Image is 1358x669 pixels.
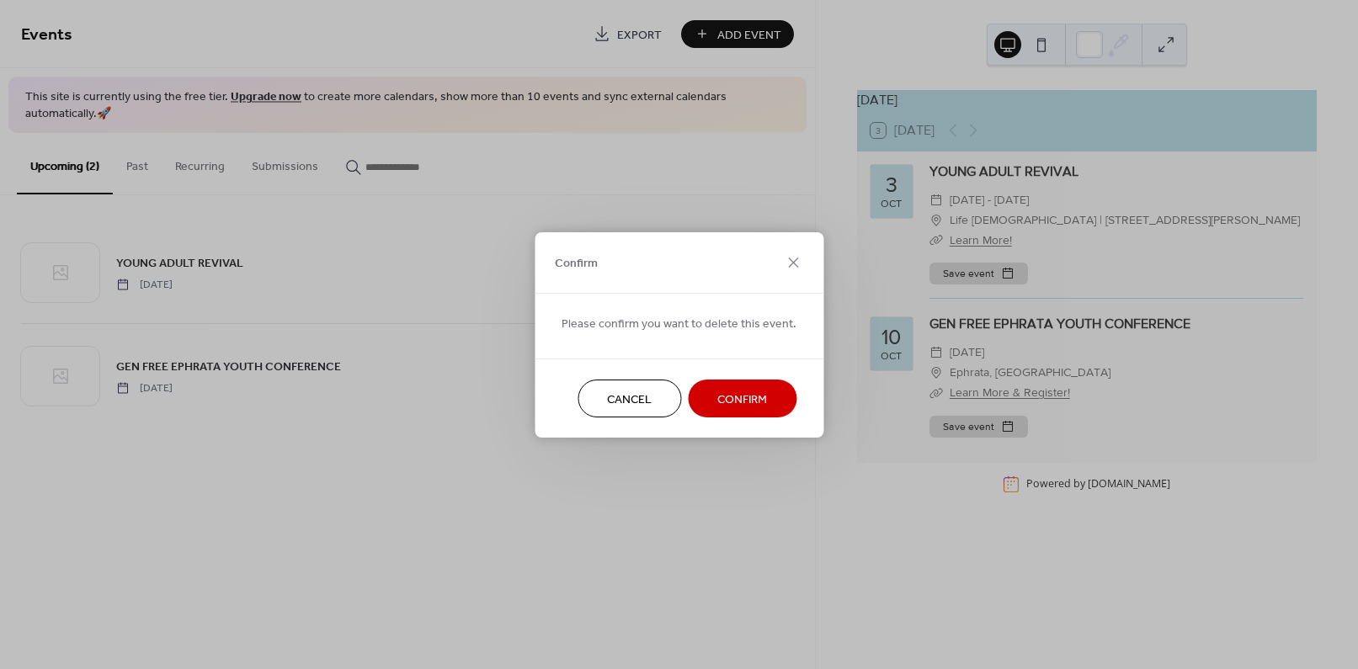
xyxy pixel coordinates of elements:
[717,390,767,408] span: Confirm
[578,380,681,417] button: Cancel
[688,380,796,417] button: Confirm
[607,390,652,408] span: Cancel
[562,315,796,332] span: Please confirm you want to delete this event.
[555,255,598,273] span: Confirm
